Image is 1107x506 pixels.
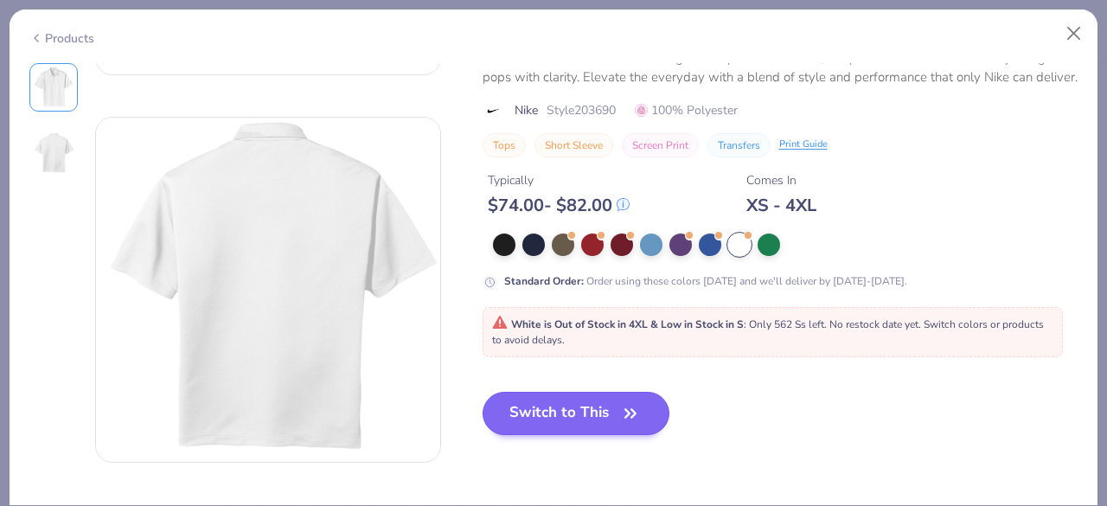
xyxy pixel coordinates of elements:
[33,132,74,174] img: Back
[622,133,699,157] button: Screen Print
[534,133,613,157] button: Short Sleeve
[33,67,74,108] img: Front
[492,317,1044,347] span: : Only 562 Ss left. No restock date yet. Switch colors or products to avoid delays.
[29,29,94,48] div: Products
[483,133,526,157] button: Tops
[96,118,440,462] img: Back
[707,133,771,157] button: Transfers
[1058,17,1091,50] button: Close
[504,274,584,288] strong: Standard Order :
[515,101,538,119] span: Nike
[504,273,907,289] div: Order using these colors [DATE] and we'll deliver by [DATE]-[DATE].
[746,195,816,216] div: XS - 4XL
[547,101,616,119] span: Style 203690
[483,392,670,435] button: Switch to This
[746,171,816,189] div: Comes In
[488,171,630,189] div: Typically
[488,195,630,216] div: $ 74.00 - $ 82.00
[635,101,738,119] span: 100% Polyester
[511,317,744,331] strong: White is Out of Stock in 4XL & Low in Stock in S
[483,104,506,118] img: brand logo
[779,138,828,152] div: Print Guide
